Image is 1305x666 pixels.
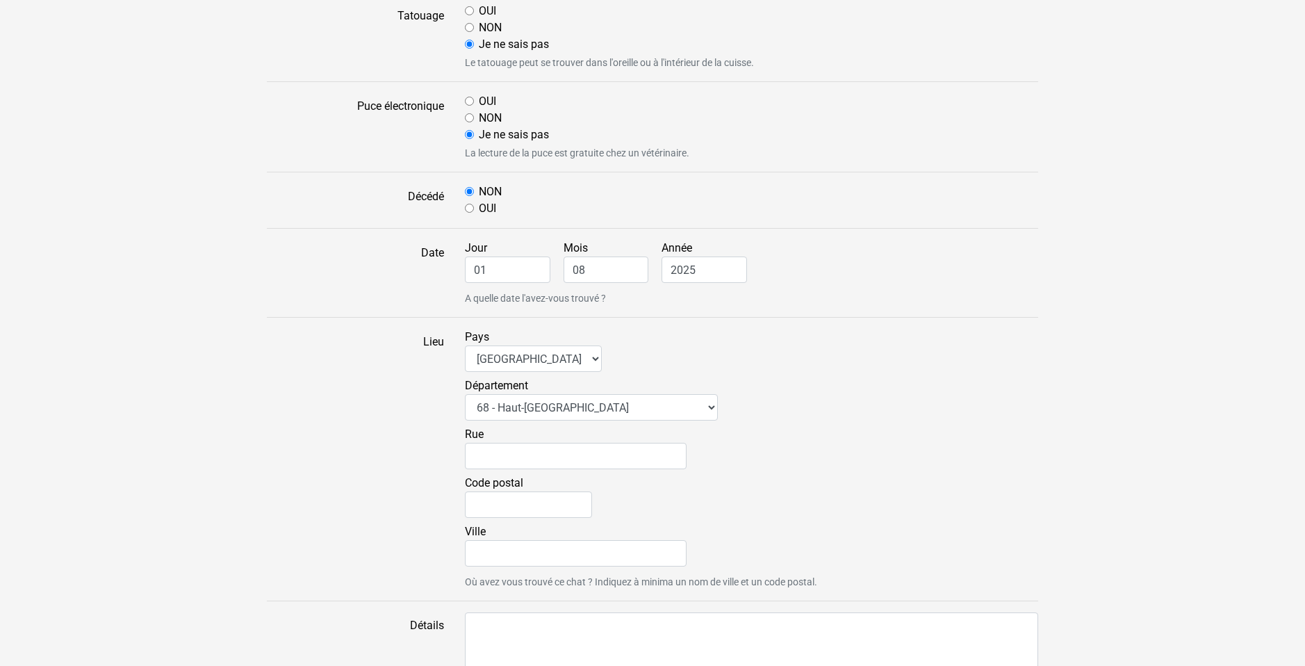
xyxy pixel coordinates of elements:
[465,426,687,469] label: Rue
[465,204,474,213] input: OUI
[465,475,592,518] label: Code postal
[465,187,474,196] input: NON
[479,93,496,110] label: OUI
[465,329,602,372] label: Pays
[465,346,602,372] select: Pays
[479,110,502,127] label: NON
[256,329,454,590] label: Lieu
[564,240,659,283] label: Mois
[465,540,687,567] input: Ville
[479,3,496,19] label: OUI
[256,3,454,70] label: Tatouage
[479,184,502,200] label: NON
[465,23,474,32] input: NON
[465,291,1038,306] small: A quelle date l'avez-vous trouvé ?
[465,97,474,106] input: OUI
[256,184,454,217] label: Décédé
[465,377,718,421] label: Département
[256,240,454,306] label: Date
[465,6,474,15] input: OUI
[465,130,474,139] input: Je ne sais pas
[662,257,747,283] input: Année
[479,19,502,36] label: NON
[256,93,454,161] label: Puce électronique
[465,40,474,49] input: Je ne sais pas
[465,492,592,518] input: Code postal
[465,257,550,283] input: Jour
[479,127,549,143] label: Je ne sais pas
[662,240,757,283] label: Année
[465,56,1038,70] small: Le tatouage peut se trouver dans l'oreille ou à l'intérieur de la cuisse.
[479,36,549,53] label: Je ne sais pas
[465,523,687,567] label: Ville
[465,443,687,469] input: Rue
[564,257,649,283] input: Mois
[465,394,718,421] select: Département
[465,575,1038,590] small: Où avez vous trouvé ce chat ? Indiquez à minima un nom de ville et un code postal.
[465,113,474,122] input: NON
[465,146,1038,161] small: La lecture de la puce est gratuite chez un vétérinaire.
[465,240,561,283] label: Jour
[479,200,496,217] label: OUI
